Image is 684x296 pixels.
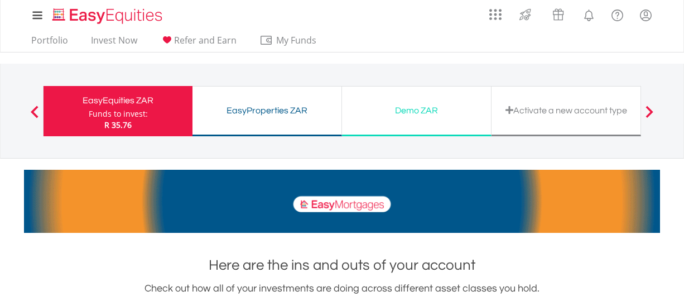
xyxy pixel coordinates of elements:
[542,3,575,23] a: Vouchers
[259,33,333,47] span: My Funds
[156,35,241,52] a: Refer and Earn
[603,3,632,25] a: FAQ's and Support
[489,8,502,21] img: grid-menu-icon.svg
[50,93,186,108] div: EasyEquities ZAR
[199,103,335,118] div: EasyProperties ZAR
[89,108,148,120] div: Funds to invest:
[24,170,660,233] img: EasyMortage Promotion Banner
[27,35,73,52] a: Portfolio
[50,7,167,25] img: EasyEquities_Logo.png
[48,3,167,25] a: Home page
[549,6,567,23] img: vouchers-v2.svg
[482,3,509,21] a: AppsGrid
[498,103,634,118] div: Activate a new account type
[575,3,603,25] a: Notifications
[349,103,484,118] div: Demo ZAR
[632,3,660,27] a: My Profile
[174,34,237,46] span: Refer and Earn
[24,255,660,275] h1: Here are the ins and outs of your account
[104,120,132,130] span: R 35.76
[86,35,142,52] a: Invest Now
[516,6,534,23] img: thrive-v2.svg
